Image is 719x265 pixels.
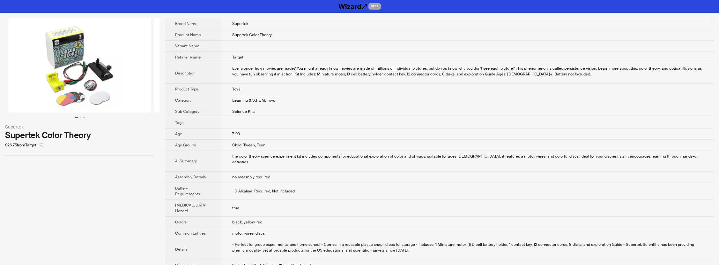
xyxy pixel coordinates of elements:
[175,186,200,197] span: Battery Requirements
[175,43,199,49] span: Variant Name
[75,117,78,118] button: Go to slide 1
[232,21,248,26] span: Supertek
[368,3,381,10] span: BETA
[175,143,196,148] span: Age Groups
[175,98,191,103] span: Category
[154,18,297,113] img: Supertek Color Theory image 2
[40,143,43,147] span: select
[83,117,85,118] button: Go to slide 3
[232,131,240,136] span: 7-99
[232,32,272,37] span: Supertek Color Theory
[175,120,183,125] span: Tags
[175,220,187,225] span: Colors
[232,242,703,253] div: - Perfect for group experiments, and home school - Comes in a reusable plastic snap lid box for s...
[232,206,239,211] span: true
[175,109,199,114] span: Sub Category
[175,87,198,92] span: Product Type
[8,18,151,113] img: Supertek Color Theory image 1
[175,203,206,214] span: [MEDICAL_DATA] Hazard
[232,98,275,103] span: Learning & S.T.E.M. Toys
[232,231,265,236] span: motor, wires, discs
[175,71,196,76] span: Description
[5,130,154,140] div: Supertek Color Theory
[5,123,154,130] div: Supertek
[175,247,188,252] span: Details
[232,55,243,60] span: Target
[5,140,154,150] div: $26.75 from Target
[232,87,240,92] span: Toys
[232,66,703,77] div: Ever wonder how movies are made? You might already know movies are made of millions of individual...
[175,159,197,164] span: Ai Summary
[232,143,265,148] span: Child, Tween, Teen
[175,21,197,26] span: Brand Name
[232,220,262,225] span: black, yellow, red
[175,175,206,180] span: Assembly Details
[232,109,255,114] span: Science Kits
[175,131,182,136] span: Age
[175,231,206,236] span: Common Entities
[80,117,81,118] button: Go to slide 2
[232,189,295,194] span: 1 D Alkaline, Required, Not Included
[175,55,201,60] span: Retailer Name
[232,153,703,165] div: the color theory science experiment kit includes components for educational exploration of color ...
[175,32,201,37] span: Product Name
[232,175,270,180] span: no assembly required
